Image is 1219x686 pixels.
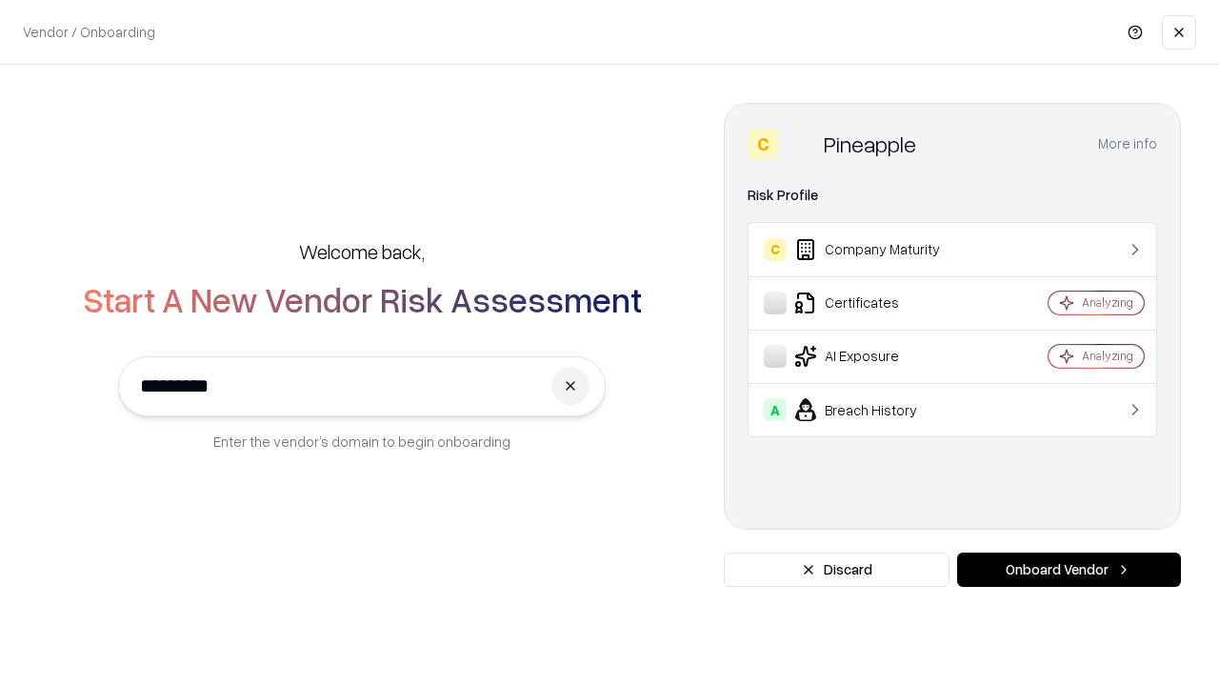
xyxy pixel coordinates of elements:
h5: Welcome back, [299,238,425,265]
div: AI Exposure [764,345,991,368]
img: Pineapple [786,129,816,159]
div: C [764,238,787,261]
div: Analyzing [1082,348,1133,364]
div: Pineapple [824,129,916,159]
button: More info [1098,127,1157,161]
div: Risk Profile [748,184,1157,207]
div: Certificates [764,292,991,314]
button: Onboard Vendor [957,553,1181,587]
button: Discard [724,553,949,587]
div: Company Maturity [764,238,991,261]
div: C [748,129,778,159]
p: Enter the vendor’s domain to begin onboarding [213,432,510,452]
div: Breach History [764,398,991,421]
div: A [764,398,787,421]
div: Analyzing [1082,294,1133,311]
h2: Start A New Vendor Risk Assessment [83,280,642,318]
p: Vendor / Onboarding [23,22,155,42]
